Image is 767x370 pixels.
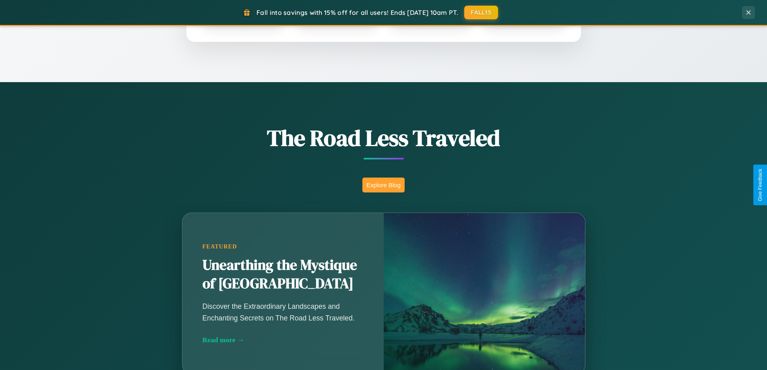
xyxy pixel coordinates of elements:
p: Discover the Extraordinary Landscapes and Enchanting Secrets on The Road Less Traveled. [203,301,364,323]
h1: The Road Less Traveled [142,122,625,153]
div: Read more → [203,336,364,344]
div: Give Feedback [757,169,763,201]
div: Featured [203,243,364,250]
h2: Unearthing the Mystique of [GEOGRAPHIC_DATA] [203,256,364,293]
span: Fall into savings with 15% off for all users! Ends [DATE] 10am PT. [256,8,458,17]
button: Explore Blog [362,178,405,192]
button: FALL15 [464,6,498,19]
